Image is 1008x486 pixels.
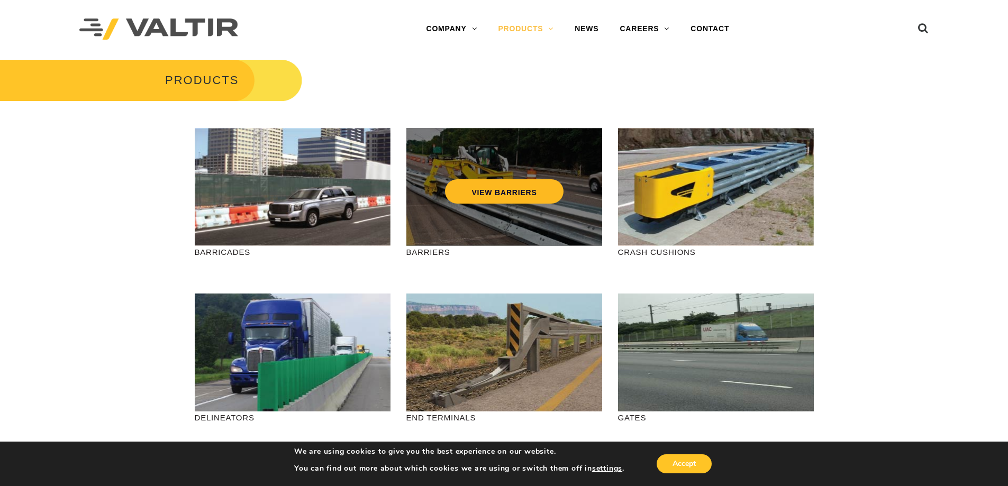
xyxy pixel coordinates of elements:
a: PRODUCTS [487,19,564,40]
p: END TERMINALS [406,411,602,424]
img: Valtir [79,19,238,40]
p: DELINEATORS [195,411,391,424]
p: You can find out more about which cookies we are using or switch them off in . [294,464,624,473]
button: settings [592,464,622,473]
a: CAREERS [609,19,680,40]
p: We are using cookies to give you the best experience on our website. [294,447,624,456]
p: BARRIERS [406,246,602,258]
a: COMPANY [415,19,487,40]
p: CRASH CUSHIONS [618,246,814,258]
a: CONTACT [680,19,740,40]
a: NEWS [564,19,609,40]
a: VIEW BARRIERS [445,179,563,204]
p: BARRICADES [195,246,391,258]
button: Accept [657,454,712,473]
p: GATES [618,411,814,424]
